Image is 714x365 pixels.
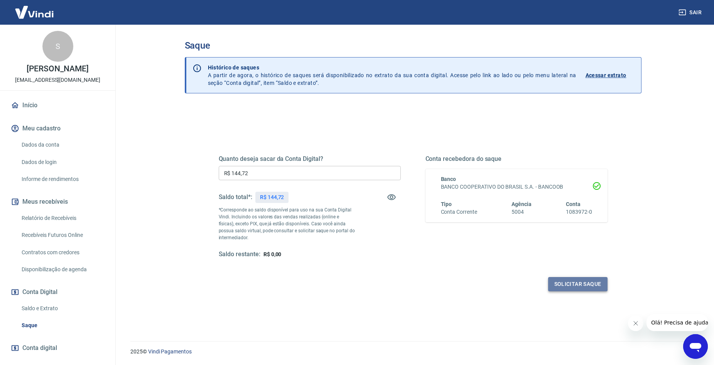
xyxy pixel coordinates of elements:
[441,201,452,207] span: Tipo
[19,245,106,260] a: Contratos com credores
[208,64,576,71] p: Histórico de saques
[148,348,192,355] a: Vindi Pagamentos
[441,176,456,182] span: Banco
[263,251,282,257] span: R$ 0,00
[19,227,106,243] a: Recebíveis Futuros Online
[130,348,695,356] p: 2025 ©
[19,171,106,187] a: Informe de rendimentos
[9,0,59,24] img: Vindi
[22,343,57,353] span: Conta digital
[425,155,608,163] h5: Conta recebedora do saque
[219,206,355,241] p: *Corresponde ao saldo disponível para uso na sua Conta Digital Vindi. Incluindo os valores das ve...
[566,201,581,207] span: Conta
[185,40,641,51] h3: Saque
[9,340,106,357] a: Conta digital
[19,137,106,153] a: Dados da conta
[15,76,100,84] p: [EMAIL_ADDRESS][DOMAIN_NAME]
[219,155,401,163] h5: Quanto deseja sacar da Conta Digital?
[548,277,608,291] button: Solicitar saque
[19,262,106,277] a: Disponibilização de agenda
[586,64,635,87] a: Acessar extrato
[677,5,705,20] button: Sair
[511,208,532,216] h6: 5004
[9,97,106,114] a: Início
[9,120,106,137] button: Meu cadastro
[441,208,477,216] h6: Conta Corrente
[9,193,106,210] button: Meus recebíveis
[19,318,106,333] a: Saque
[9,284,106,301] button: Conta Digital
[683,334,708,359] iframe: Botão para abrir a janela de mensagens
[628,316,643,331] iframe: Fechar mensagem
[441,183,592,191] h6: BANCO COOPERATIVO DO BRASIL S.A. - BANCOOB
[19,154,106,170] a: Dados de login
[42,31,73,62] div: S
[19,301,106,316] a: Saldo e Extrato
[566,208,592,216] h6: 1083972-0
[586,71,626,79] p: Acessar extrato
[27,65,88,73] p: [PERSON_NAME]
[19,210,106,226] a: Relatório de Recebíveis
[260,193,284,201] p: R$ 144,72
[5,5,65,12] span: Olá! Precisa de ajuda?
[646,314,708,331] iframe: Mensagem da empresa
[219,250,260,259] h5: Saldo restante:
[219,193,252,201] h5: Saldo total*:
[208,64,576,87] p: A partir de agora, o histórico de saques será disponibilizado no extrato da sua conta digital. Ac...
[511,201,532,207] span: Agência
